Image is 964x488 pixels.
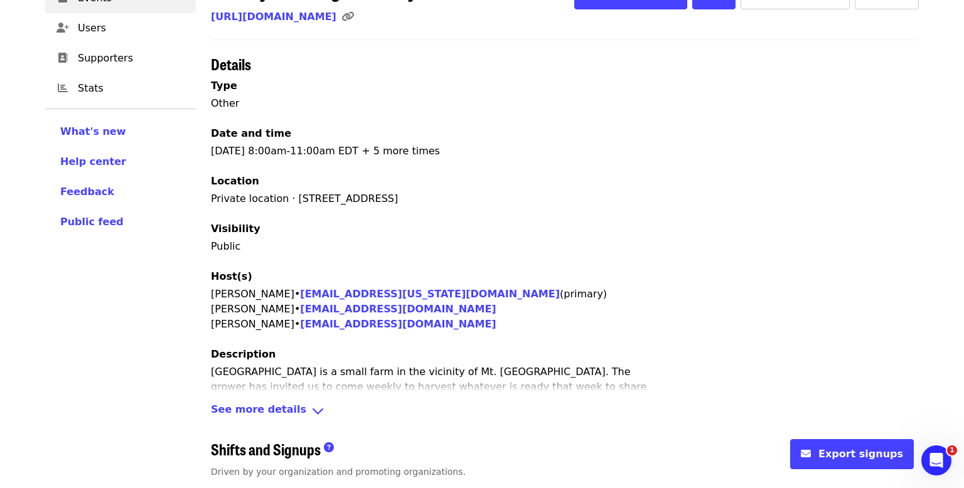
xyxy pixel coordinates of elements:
[60,216,124,228] span: Public feed
[324,442,334,454] i: question-circle icon
[211,223,260,235] span: Visibility
[300,288,560,300] a: [EMAIL_ADDRESS][US_STATE][DOMAIN_NAME]
[211,467,466,477] span: Driven by your organization and promoting organizations.
[300,318,496,330] a: [EMAIL_ADDRESS][DOMAIN_NAME]
[211,78,919,392] div: [DATE] 8:00am-11:00am EDT + 5 more times
[60,156,126,167] span: Help center
[60,124,181,139] a: What's new
[78,21,186,36] span: Users
[211,239,919,254] p: Public
[211,127,291,139] span: Date and time
[60,184,114,199] button: Feedback
[341,11,361,23] span: Click to copy link!
[45,43,196,73] a: Supporters
[211,97,239,109] span: Other
[45,73,196,103] a: Stats
[78,51,186,66] span: Supporters
[60,125,126,137] span: What's new
[947,445,957,455] span: 1
[60,215,181,230] a: Public feed
[211,175,259,187] span: Location
[211,348,276,360] span: Description
[790,439,914,469] button: envelope iconExport signups
[211,402,919,420] div: See more detailsangle-down icon
[58,52,68,64] i: address-book icon
[211,364,650,410] p: [GEOGRAPHIC_DATA] is a small farm in the vicinity of Mt. [GEOGRAPHIC_DATA]. The grower has invite...
[211,191,919,206] div: Private location · [STREET_ADDRESS]
[58,82,68,94] i: chart-bar icon
[211,270,252,282] span: Host(s)
[45,13,196,43] a: Users
[921,445,951,475] iframe: Intercom live chat
[211,438,321,460] span: Shifts and Signups
[211,288,607,330] span: [PERSON_NAME] • (primary) [PERSON_NAME] • [PERSON_NAME] •
[341,11,354,23] i: link icon
[78,81,186,96] span: Stats
[211,53,251,75] span: Details
[211,80,237,92] span: Type
[60,154,181,169] a: Help center
[211,402,306,420] span: See more details
[211,11,336,23] a: [URL][DOMAIN_NAME]
[801,448,811,460] i: envelope icon
[300,303,496,315] a: [EMAIL_ADDRESS][DOMAIN_NAME]
[56,22,69,34] i: user-plus icon
[311,402,324,420] i: angle-down icon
